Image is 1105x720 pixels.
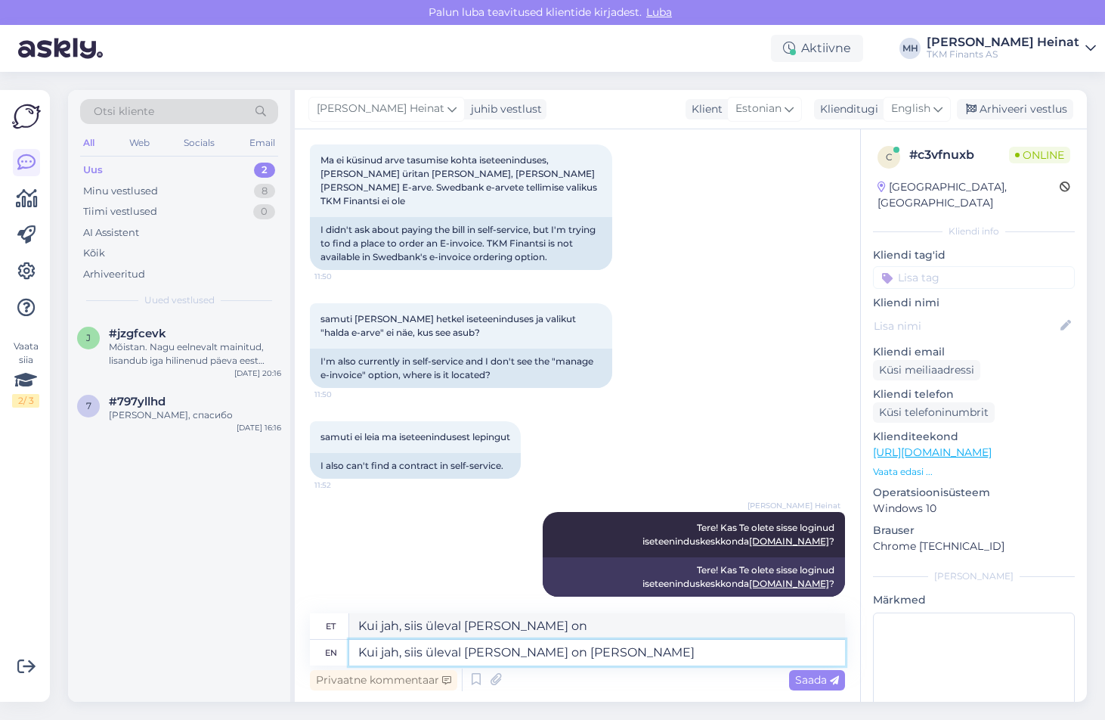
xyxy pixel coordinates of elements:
div: [DATE] 20:16 [234,368,281,379]
div: [PERSON_NAME] Heinat [927,36,1079,48]
span: Uued vestlused [144,293,215,307]
div: Web [126,133,153,153]
div: 2 / 3 [12,394,39,408]
a: [DOMAIN_NAME] [749,535,829,547]
span: 11:50 [314,389,371,400]
div: 8 [254,184,275,199]
span: English [891,101,930,117]
div: Vaata siia [12,340,39,408]
p: Kliendi nimi [873,295,1075,311]
span: Ma ei küsinud arve tasumise kohta iseteeninduses, [PERSON_NAME] üritan [PERSON_NAME], [PERSON_NAM... [320,154,599,206]
div: Kliendi info [873,225,1075,238]
div: # c3vfnuxb [909,146,1009,164]
p: Kliendi telefon [873,386,1075,402]
textarea: Kui jah, siis üleval [PERSON_NAME] on [PERSON_NAME] [349,640,845,666]
span: Estonian [735,101,782,117]
div: Tiimi vestlused [83,204,157,219]
div: juhib vestlust [465,101,542,117]
div: [GEOGRAPHIC_DATA], [GEOGRAPHIC_DATA] [877,179,1060,211]
div: Privaatne kommentaar [310,670,457,691]
span: [PERSON_NAME] Heinat [317,101,444,117]
div: 2 [254,163,275,178]
div: [DATE] 16:16 [237,422,281,433]
input: Lisa nimi [874,318,1057,334]
span: Online [1009,147,1070,163]
a: [PERSON_NAME] HeinatTKM Finants AS [927,36,1096,61]
input: Lisa tag [873,266,1075,289]
div: Klienditugi [814,101,878,117]
div: TKM Finants AS [927,48,1079,61]
div: Küsi telefoninumbrit [873,402,995,423]
div: I'm also currently in self-service and I don't see the "manage e-invoice" option, where is it loc... [310,349,612,388]
div: et [326,613,336,639]
span: Otsi kliente [94,104,154,119]
span: c [886,151,893,163]
div: Klient [686,101,723,117]
div: Aktiivne [771,35,863,62]
div: Socials [181,133,218,153]
a: [DOMAIN_NAME] [749,578,829,589]
span: samuti [PERSON_NAME] hetkel iseteeninduses ja valikut "halda e-arve" ei näe, kus see asub? [320,313,578,338]
p: Vaata edasi ... [873,465,1075,479]
span: samuti ei leia ma iseteenindusest lepingut [320,431,510,442]
div: I didn't ask about paying the bill in self-service, but I'm trying to find a place to order an E-... [310,217,612,270]
p: Windows 10 [873,501,1075,517]
p: Märkmed [873,592,1075,608]
span: [PERSON_NAME] Heinat [747,500,840,511]
p: Brauser [873,523,1075,538]
span: 7 [86,400,91,411]
span: Tere! Kas Te olete sisse loginud iseteeninduskeskkonda ? [642,522,837,547]
span: j [86,332,91,343]
div: Minu vestlused [83,184,158,199]
div: Arhiveeri vestlus [957,99,1073,119]
p: Operatsioonisüsteem [873,485,1075,501]
a: [URL][DOMAIN_NAME] [873,445,992,459]
p: Kliendi email [873,344,1075,360]
p: Kliendi tag'id [873,247,1075,263]
div: en [325,640,337,666]
div: Küsi meiliaadressi [873,360,980,380]
span: 11:52 [314,479,371,491]
span: #797yllhd [109,395,166,408]
div: I also can't find a contract in self-service. [310,453,521,479]
span: 11:54 [784,597,840,609]
textarea: Kui jah, siis üleval [PERSON_NAME] on [349,613,845,639]
div: Mõistan. Nagu eelnevalt mainitud, lisandub iga hilinenud päeva eest 0.065% viivistasu, mis kuvata... [109,340,281,368]
div: Tere! Kas Te olete sisse loginud iseteeninduskeskkonda ? [543,557,845,597]
img: Askly Logo [12,102,41,131]
div: Email [246,133,278,153]
p: Klienditeekond [873,429,1075,445]
div: Uus [83,163,103,178]
span: 11:50 [314,271,371,282]
span: #jzgfcevk [109,327,166,340]
div: Arhiveeritud [83,267,145,282]
div: MH [899,38,921,59]
div: All [80,133,97,153]
div: AI Assistent [83,225,139,241]
span: Saada [795,673,839,687]
div: [PERSON_NAME] [873,569,1075,583]
p: Chrome [TECHNICAL_ID] [873,538,1075,554]
span: Luba [642,5,676,19]
div: 0 [253,204,275,219]
div: [PERSON_NAME], спасибо [109,408,281,422]
div: Kõik [83,246,105,261]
